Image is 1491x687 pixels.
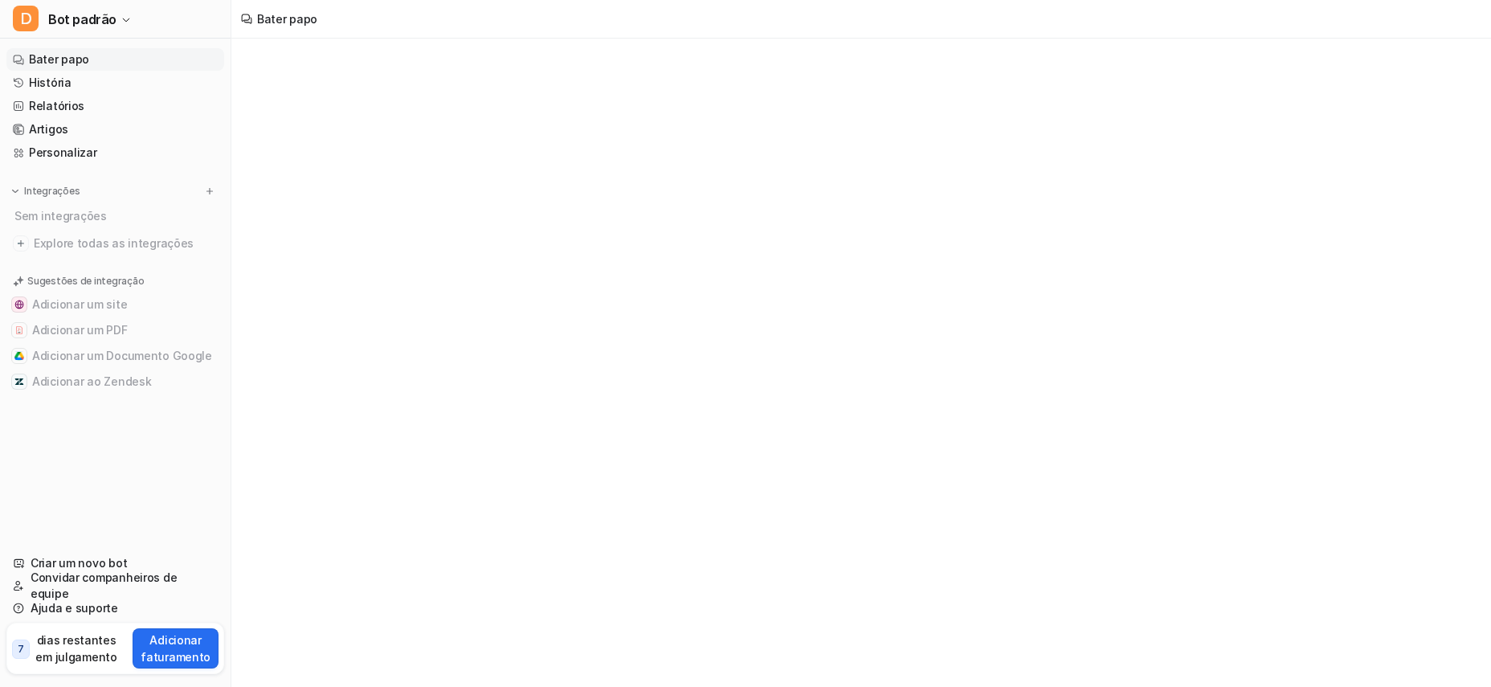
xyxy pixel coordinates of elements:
[32,323,128,337] font: Adicionar um PDF
[29,52,89,66] font: Bater papo
[18,643,24,655] font: 7
[6,95,224,117] a: Relatórios
[29,76,71,89] font: História
[31,601,118,615] font: Ajuda e suporte
[24,185,80,197] font: Integrações
[6,118,224,141] a: Artigos
[32,297,127,311] font: Adicionar um site
[20,9,32,28] font: D
[34,236,194,250] font: Explore todas as integrações
[6,292,224,317] button: Adicionar um siteAdicionar um site
[29,99,84,112] font: Relatórios
[13,235,29,251] img: explore todas as integrações
[6,48,224,71] a: Bater papo
[31,556,127,570] font: Criar um novo bot
[31,570,177,600] font: Convidar companheiros de equipe
[6,183,84,199] button: Integrações
[133,628,219,669] button: Adicionar faturamento
[6,552,224,575] a: Criar um novo bot
[35,633,116,664] font: dias restantes em julgamento
[27,275,144,287] font: Sugestões de integração
[29,122,68,136] font: Artigos
[32,349,212,362] font: Adicionar um Documento Google
[204,186,215,197] img: menu_add.svg
[6,141,224,164] a: Personalizar
[6,597,224,620] a: Ajuda e suporte
[257,12,317,26] font: Bater papo
[6,343,224,369] button: Adicionar um Documento GoogleAdicionar um Documento Google
[6,72,224,94] a: História
[6,575,224,597] a: Convidar companheiros de equipe
[29,145,97,159] font: Personalizar
[141,633,210,664] font: Adicionar faturamento
[14,377,24,386] img: Adicionar ao Zendesk
[14,209,107,223] font: Sem integrações
[6,317,224,343] button: Adicionar um PDFAdicionar um PDF
[6,232,224,255] a: Explore todas as integrações
[48,11,116,27] font: Bot padrão
[10,186,21,197] img: expandir menu
[14,351,24,361] img: Adicionar um Documento Google
[14,325,24,335] img: Adicionar um PDF
[14,300,24,309] img: Adicionar um site
[32,374,151,388] font: Adicionar ao Zendesk
[6,369,224,395] button: Adicionar ao ZendeskAdicionar ao Zendesk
